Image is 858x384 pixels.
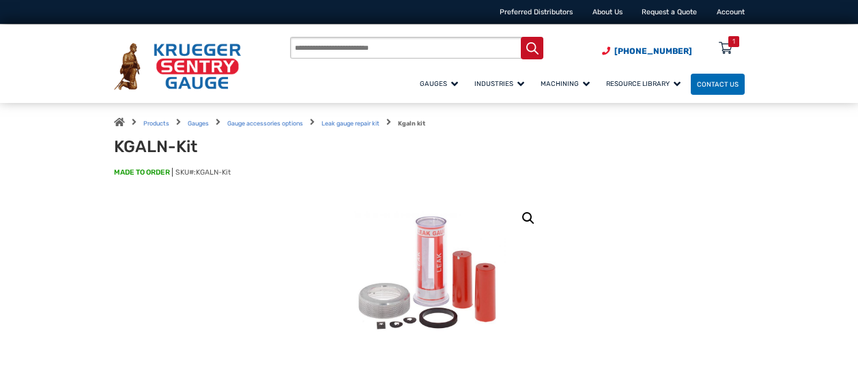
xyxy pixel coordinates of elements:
[398,120,425,127] strong: Kgaln kit
[227,120,303,127] a: Gauge accessories options
[606,80,681,87] span: Resource Library
[642,8,697,16] a: Request a Quote
[614,46,692,56] span: [PHONE_NUMBER]
[114,167,170,177] span: MADE TO ORDER
[732,36,735,47] div: 1
[592,8,623,16] a: About Us
[188,120,209,127] a: Gauges
[600,72,691,95] a: Resource Library
[500,8,573,16] a: Preferred Distributors
[414,72,468,95] a: Gauges
[717,8,745,16] a: Account
[196,168,231,177] span: KGALN-Kit
[321,120,380,127] a: Leak gauge repair kit
[474,80,524,87] span: Industries
[114,43,241,90] img: Krueger Sentry Gauge
[468,72,534,95] a: Industries
[420,80,458,87] span: Gauges
[691,74,745,95] a: Contact Us
[534,72,600,95] a: Machining
[602,45,692,57] a: Phone Number (920) 434-8860
[114,137,367,157] h1: KGALN-Kit
[516,206,541,231] a: View full-screen image gallery
[172,168,231,177] span: SKU#:
[143,120,169,127] a: Products
[697,80,739,88] span: Contact Us
[541,80,590,87] span: Machining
